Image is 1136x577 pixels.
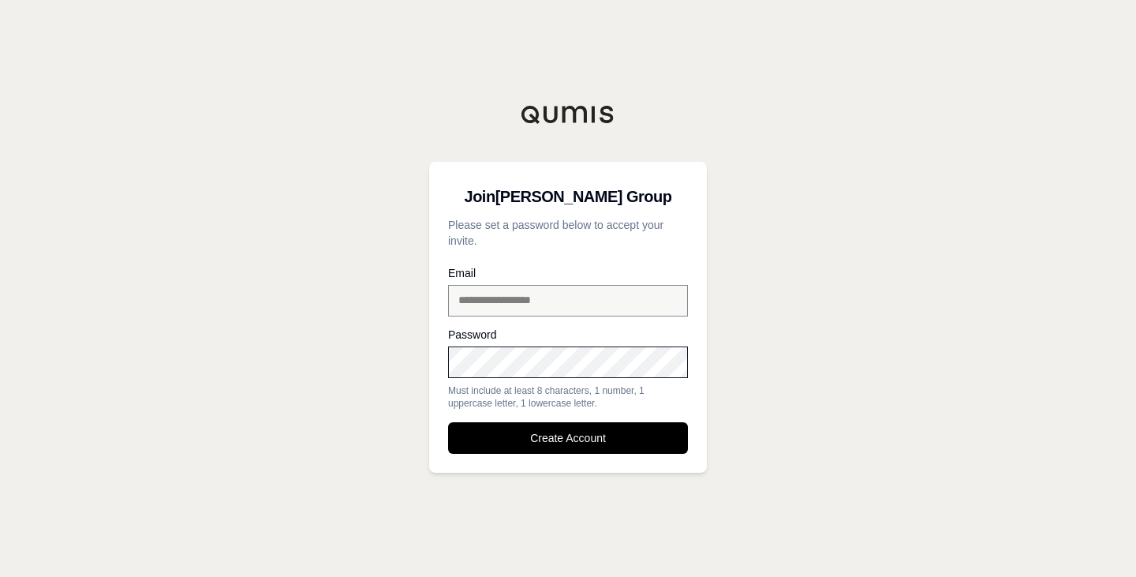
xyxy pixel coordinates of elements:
[448,384,688,410] div: Must include at least 8 characters, 1 number, 1 uppercase letter, 1 lowercase letter.
[521,105,615,124] img: Qumis
[448,181,688,212] h3: Join [PERSON_NAME] Group
[448,268,688,279] label: Email
[448,422,688,454] button: Create Account
[448,217,688,249] p: Please set a password below to accept your invite.
[448,329,688,340] label: Password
